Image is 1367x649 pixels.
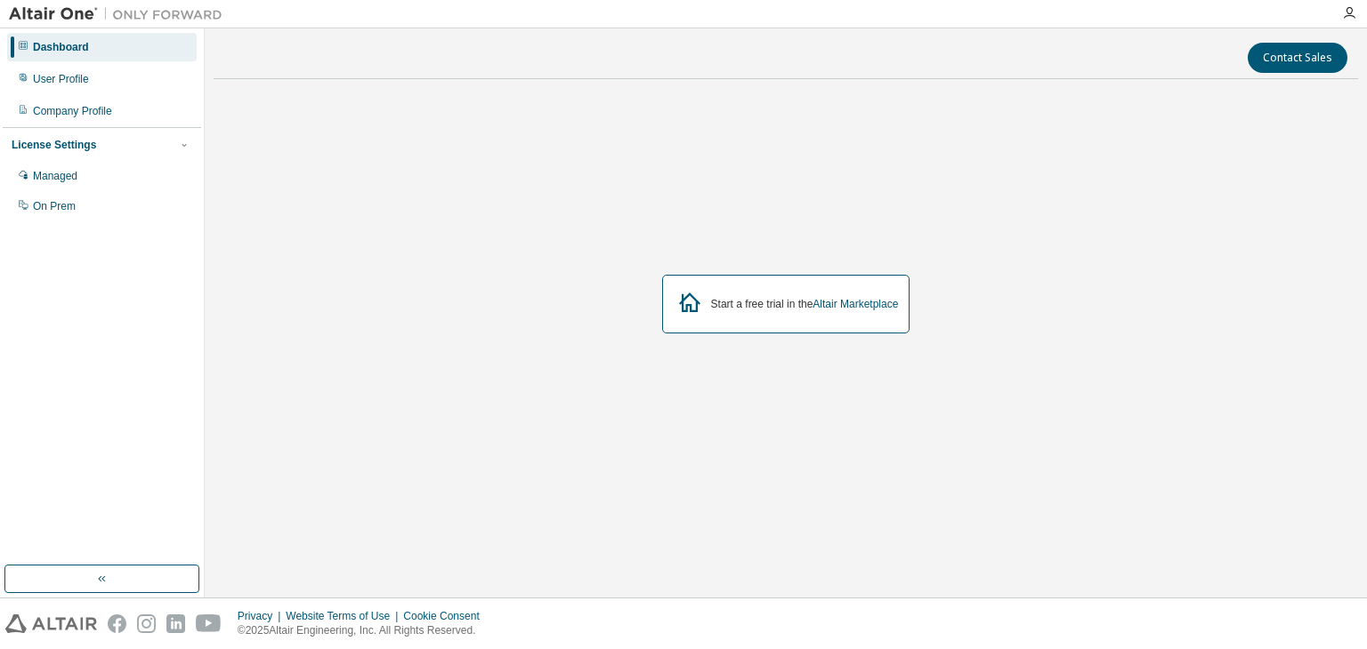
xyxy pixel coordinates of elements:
[108,614,126,633] img: facebook.svg
[33,169,77,183] div: Managed
[5,614,97,633] img: altair_logo.svg
[813,298,898,310] a: Altair Marketplace
[137,614,156,633] img: instagram.svg
[33,199,76,213] div: On Prem
[196,614,222,633] img: youtube.svg
[12,138,96,152] div: License Settings
[33,104,112,118] div: Company Profile
[238,623,490,638] p: © 2025 Altair Engineering, Inc. All Rights Reserved.
[9,5,231,23] img: Altair One
[33,72,89,86] div: User Profile
[286,609,403,623] div: Website Terms of Use
[238,609,286,623] div: Privacy
[33,40,89,54] div: Dashboard
[711,297,899,311] div: Start a free trial in the
[166,614,185,633] img: linkedin.svg
[1248,43,1347,73] button: Contact Sales
[403,609,489,623] div: Cookie Consent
